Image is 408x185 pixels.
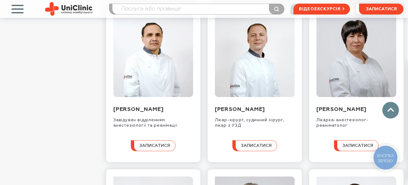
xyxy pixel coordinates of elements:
button: записатися [334,140,379,151]
img: Uniclinic [45,2,92,16]
input: Послуга або прізвище [112,4,284,14]
button: записатися [131,140,176,151]
a: [PERSON_NAME] [113,107,164,112]
div: Завідувач відділенням анестезіології та реанімації [113,113,193,128]
span: записатися [366,7,397,11]
span: записатися [241,144,272,148]
span: відеоекскурсія [299,4,341,14]
a: [PERSON_NAME] [316,107,367,112]
a: відеоекскурсія [293,4,350,15]
span: записатися [139,144,170,148]
div: Лікарка-анестезіолог-реаніматолог [316,113,396,128]
img: Семенова Тетяна Олександрівна [316,14,396,97]
img: Бухтій Сергій Миколайович [113,14,193,97]
span: записатися [342,144,373,148]
img: Дружкін Микита Вячеславович [215,14,295,97]
button: записатися [232,140,277,151]
button: записатися [359,4,403,15]
span: КНОПКА ЗВ'ЯЗКУ [377,153,394,164]
div: Лікар-хірург, судинний хірург, лікар з УЗД [215,113,295,128]
a: [PERSON_NAME] [215,107,265,112]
